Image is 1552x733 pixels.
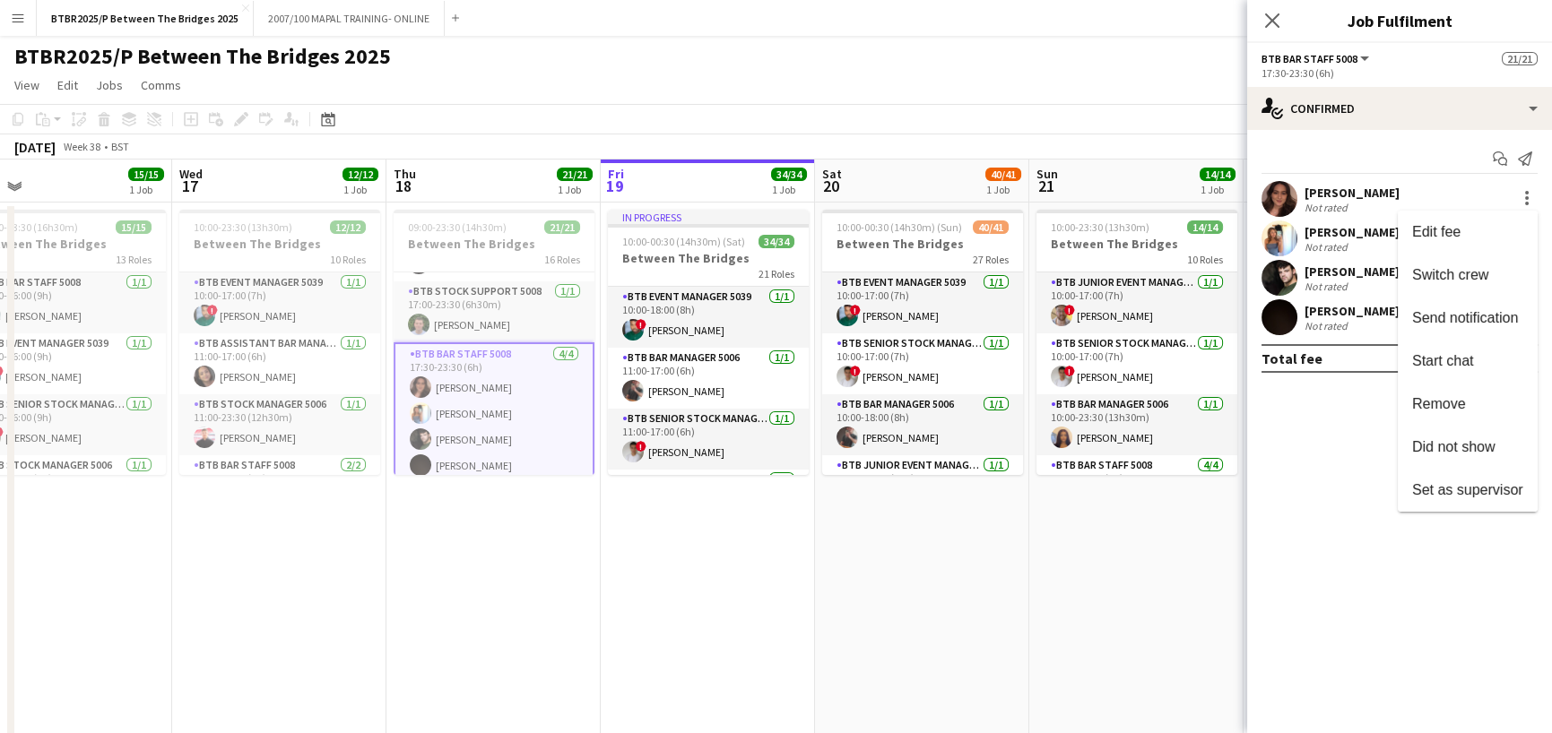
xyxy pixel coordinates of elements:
button: Send notification [1398,297,1538,340]
button: Did not show [1398,426,1538,469]
span: Start chat [1412,353,1473,368]
span: Send notification [1412,310,1518,325]
span: Did not show [1412,439,1496,454]
button: Set as supervisor [1398,469,1538,512]
button: Edit fee [1398,211,1538,254]
button: Switch crew [1398,254,1538,297]
span: Set as supervisor [1412,482,1523,497]
span: Edit fee [1412,224,1461,239]
span: Switch crew [1412,267,1488,282]
span: Remove [1412,396,1466,411]
button: Start chat [1398,340,1538,383]
button: Remove [1398,383,1538,426]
